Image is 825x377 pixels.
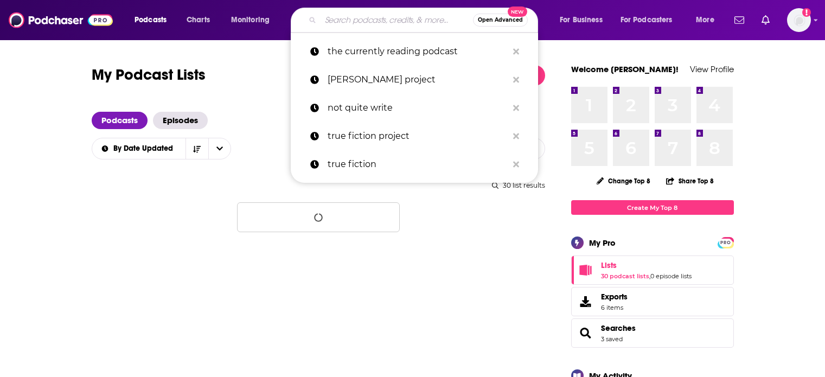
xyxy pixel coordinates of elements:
a: true fiction project [291,122,538,150]
span: Lists [601,260,617,270]
a: PRO [719,238,732,246]
span: Exports [601,292,628,302]
a: Searches [575,325,597,341]
a: Show notifications dropdown [757,11,774,29]
span: More [696,12,714,28]
span: For Business [560,12,603,28]
span: Podcasts [135,12,167,28]
span: Monitoring [231,12,270,28]
p: true fiction [328,150,508,178]
span: Exports [575,294,597,309]
a: Exports [571,287,734,316]
a: Searches [601,323,636,333]
p: true fiction project [328,122,508,150]
a: Show notifications dropdown [730,11,749,29]
a: Episodes [153,112,208,129]
div: 30 list results [92,181,545,189]
button: open menu [127,11,181,29]
a: 30 podcast lists [601,272,649,280]
p: not quite write [328,94,508,122]
a: View Profile [690,64,734,74]
div: My Pro [589,238,616,248]
svg: Add a profile image [802,8,811,17]
a: [PERSON_NAME] project [291,66,538,94]
span: Searches [571,318,734,348]
input: Search podcasts, credits, & more... [321,11,473,29]
button: Open AdvancedNew [473,14,528,27]
a: 0 episode lists [650,272,692,280]
span: Open Advanced [478,17,523,23]
span: By Date Updated [113,145,177,152]
a: Charts [180,11,216,29]
span: , [649,272,650,280]
span: Lists [571,255,734,285]
button: open menu [208,138,231,159]
a: not quite write [291,94,538,122]
img: User Profile [787,8,811,32]
button: open menu [688,11,728,29]
span: Charts [187,12,210,28]
span: New [508,7,527,17]
button: open menu [223,11,284,29]
button: open menu [613,11,688,29]
span: 6 items [601,304,628,311]
button: open menu [552,11,616,29]
p: amelia project [328,66,508,94]
a: Welcome [PERSON_NAME]! [571,64,679,74]
a: Podcasts [92,112,148,129]
button: Change Top 8 [590,174,657,188]
button: Show profile menu [787,8,811,32]
button: open menu [91,145,186,152]
span: For Podcasters [621,12,673,28]
button: Share Top 8 [666,170,714,191]
a: 3 saved [601,335,623,343]
div: Search podcasts, credits, & more... [301,8,548,33]
h2: Choose List sort [92,138,231,159]
span: PRO [719,239,732,247]
img: Podchaser - Follow, Share and Rate Podcasts [9,10,113,30]
a: Lists [601,260,692,270]
p: the currently reading podcast [328,37,508,66]
a: Create My Top 8 [571,200,734,215]
h1: My Podcast Lists [92,65,206,86]
button: Loading [237,202,400,232]
a: Lists [575,263,597,278]
a: the currently reading podcast [291,37,538,66]
button: Sort Direction [186,138,208,159]
a: true fiction [291,150,538,178]
span: Logged in as madeleinelbrownkensington [787,8,811,32]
